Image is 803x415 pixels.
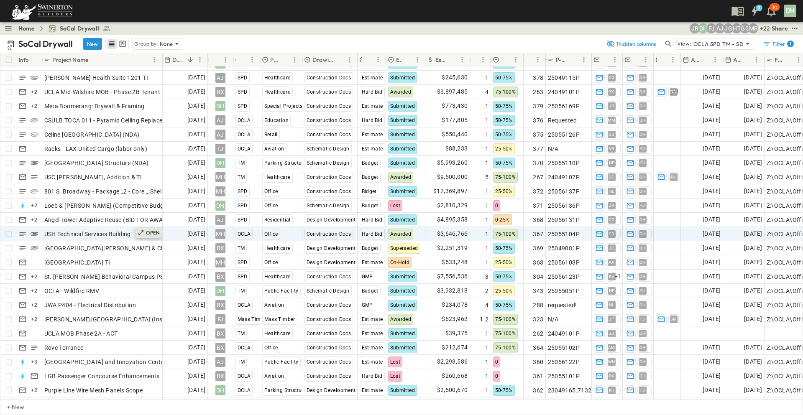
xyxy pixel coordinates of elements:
[215,144,225,154] div: FJ
[264,132,278,137] span: Retail
[44,116,177,125] span: CSULB TOCA 011 - Pyramid Ceiling Replacement
[533,88,543,96] span: 263
[485,201,488,210] span: 1
[632,55,641,64] button: Sort
[703,172,721,182] span: [DATE]
[289,55,299,65] button: Menu
[264,61,291,66] span: Healthcare
[238,103,248,109] span: SPD
[117,39,128,49] button: kanban view
[390,231,412,237] span: Awarded
[264,231,278,237] span: Office
[307,89,351,95] span: Construction Docs
[744,229,762,239] span: [DATE]
[601,55,610,64] button: Sort
[264,160,307,166] span: Parking Structure
[312,56,334,64] p: Drawing Status
[390,103,415,109] span: Submitted
[29,201,39,211] div: + 2
[238,117,251,123] span: OCLA
[760,24,768,33] p: + 22
[187,130,205,139] span: [DATE]
[44,88,277,96] span: UCLA Mid-Wilshire MOB - Phase 2B Tenant Improvements Floors 1-3 100% SD Budget
[746,3,763,18] button: 9
[215,229,225,239] div: MH
[437,201,468,210] span: $2,810,329
[307,217,356,223] span: Design Development
[715,23,725,33] div: Anthony Jimenez (anthony.jimenez@swinerton.com)
[364,55,373,64] button: Sort
[83,38,102,50] button: New
[90,55,99,64] button: Sort
[501,55,511,64] button: Sort
[485,159,488,167] span: 1
[511,55,521,65] button: Menu
[362,146,383,152] span: Estimate
[733,56,741,64] p: Anticipated Finish
[442,130,468,139] span: $550,440
[495,188,513,194] span: 25-50%
[485,216,488,224] span: 1
[373,55,383,65] button: Menu
[362,75,383,81] span: Estimate
[264,117,289,123] span: Education
[433,186,468,196] span: $12,369,897
[264,89,291,95] span: Healthcare
[390,174,412,180] span: Awarded
[478,55,488,65] button: Menu
[215,101,225,111] div: DH
[495,103,513,109] span: 50-75%
[187,115,205,125] span: [DATE]
[307,117,351,123] span: Construction Docs
[264,103,303,109] span: Special Projects
[609,77,615,78] span: CG
[362,89,383,95] span: Hard Bid
[744,186,762,196] span: [DATE]
[238,217,248,223] span: SPD
[208,53,233,66] div: Owner
[723,23,733,33] div: Jorge Garcia (jorgarcia@swinerton.com)
[48,24,111,33] a: SoCal Drywall
[495,203,498,209] span: 0
[437,172,468,182] span: $9,500,000
[146,229,160,236] p: OPEN
[105,38,129,50] div: table view
[390,188,415,194] span: Submitted
[495,174,516,180] span: 75-100%
[579,55,589,65] button: Menu
[187,186,205,196] span: [DATE]
[457,55,467,65] button: Menu
[485,74,488,82] span: 1
[448,55,457,64] button: Sort
[187,172,205,182] span: [DATE]
[673,88,680,96] span: + 1
[744,158,762,168] span: [DATE]
[533,55,543,65] button: Menu
[731,23,742,33] div: Haaris Tahmas (haaris.tahmas@swinerton.com)
[703,201,721,210] span: [DATE]
[215,73,225,83] div: AJ
[18,38,73,50] p: SoCal Drywall
[264,174,291,180] span: Healthcare
[187,158,205,168] span: [DATE]
[609,134,615,135] span: CD
[744,144,762,153] span: [DATE]
[215,186,225,196] div: MH
[160,40,173,48] p: None
[435,56,446,64] p: Estimate Amount
[362,103,383,109] span: Estimate
[548,88,580,96] span: 24049101P
[495,61,513,66] span: 50-75%
[345,55,355,65] button: Menu
[744,201,762,210] span: [DATE]
[238,61,245,66] span: TM
[495,146,513,152] span: 25-50%
[238,174,245,180] span: TM
[390,146,415,152] span: Submitted
[195,55,205,65] button: Menu
[533,130,543,139] span: 375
